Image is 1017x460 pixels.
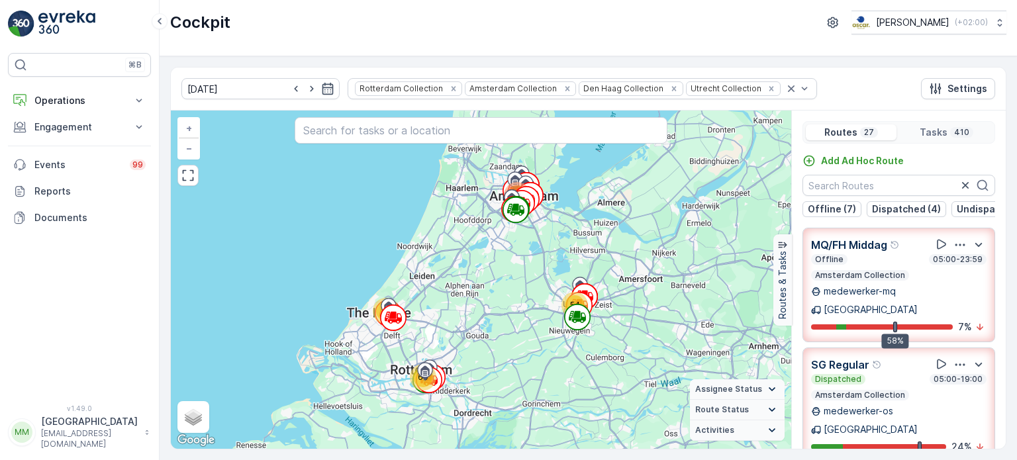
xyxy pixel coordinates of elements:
button: MM[GEOGRAPHIC_DATA][EMAIL_ADDRESS][DOMAIN_NAME] [8,415,151,449]
p: 410 [953,127,971,138]
p: Add Ad Hoc Route [821,154,904,167]
p: Routes [824,126,857,139]
button: Dispatched (4) [867,201,946,217]
p: [GEOGRAPHIC_DATA] [824,423,918,436]
img: logo_light-DOdMpM7g.png [38,11,95,37]
p: Tasks [920,126,947,139]
a: Reports [8,178,151,205]
div: Remove Rotterdam Collection [446,83,461,94]
p: Amsterdam Collection [814,270,906,281]
span: v 1.49.0 [8,404,151,412]
img: basis-logo_rgb2x.png [851,15,871,30]
p: Reports [34,185,146,198]
p: Routes & Tasks [776,251,789,319]
a: Add Ad Hoc Route [802,154,904,167]
p: ⌘B [128,60,142,70]
div: 31 [373,298,399,324]
summary: Assignee Status [690,379,785,400]
button: Engagement [8,114,151,140]
p: [PERSON_NAME] [876,16,949,29]
div: Remove Utrecht Collection [764,83,779,94]
a: Open this area in Google Maps (opens a new window) [174,432,218,449]
a: Zoom In [179,118,199,138]
button: Settings [921,78,995,99]
input: dd/mm/yyyy [181,78,340,99]
button: [PERSON_NAME](+02:00) [851,11,1006,34]
p: 27 [863,127,875,138]
div: Help Tooltip Icon [872,359,883,370]
span: Activities [695,425,734,436]
img: logo [8,11,34,37]
p: 7 % [958,320,972,334]
div: 58% [882,334,909,348]
p: Offline [814,254,845,265]
span: Route Status [695,404,749,415]
p: Cockpit [170,12,230,33]
p: Dispatched (4) [872,203,941,216]
p: 99 [132,160,143,170]
div: Rotterdam Collection [356,82,445,95]
div: Remove Amsterdam Collection [560,83,575,94]
div: Den Haag Collection [579,82,665,95]
summary: Route Status [690,400,785,420]
span: − [186,142,193,154]
span: Assignee Status [695,384,762,394]
p: [GEOGRAPHIC_DATA] [41,415,138,428]
p: Amsterdam Collection [814,390,906,400]
div: MM [11,422,32,443]
input: Search Routes [802,175,995,196]
p: MQ/FH Middag [811,237,887,253]
a: Zoom Out [179,138,199,158]
p: SG Regular [811,357,869,373]
div: Amsterdam Collection [465,82,559,95]
p: Offline (7) [808,203,856,216]
p: Operations [34,94,124,107]
summary: Activities [690,420,785,441]
p: 24 % [951,440,972,453]
div: 256 [504,182,530,208]
div: Remove Den Haag Collection [667,83,681,94]
button: Offline (7) [802,201,861,217]
button: Operations [8,87,151,114]
p: [GEOGRAPHIC_DATA] [824,303,918,316]
p: Engagement [34,120,124,134]
a: Events99 [8,152,151,178]
p: Settings [947,82,987,95]
a: Layers [179,402,208,432]
p: 05:00-23:59 [932,254,984,265]
p: Documents [34,211,146,224]
p: ( +02:00 ) [955,17,988,28]
p: Dispatched [814,374,863,385]
input: Search for tasks or a location [295,117,667,144]
p: medewerker-mq [824,285,896,298]
p: [EMAIL_ADDRESS][DOMAIN_NAME] [41,428,138,449]
p: medewerker-os [824,404,893,418]
p: Events [34,158,122,171]
span: + [186,122,192,134]
p: 05:00-19:00 [932,374,984,385]
a: Documents [8,205,151,231]
div: 54 [561,292,588,318]
div: 69 [410,364,436,391]
div: Utrecht Collection [687,82,763,95]
div: Help Tooltip Icon [890,240,900,250]
span: 54 [570,300,580,310]
img: Google [174,432,218,449]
